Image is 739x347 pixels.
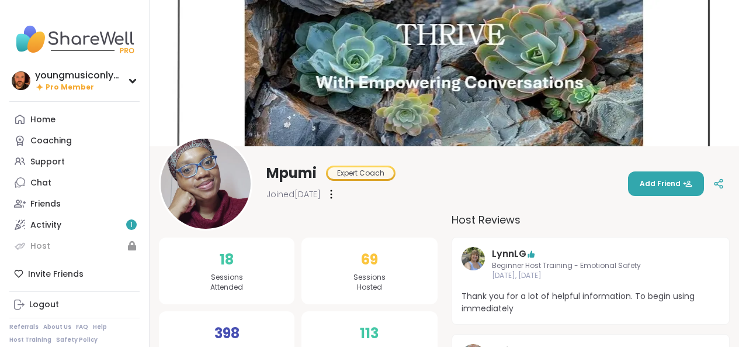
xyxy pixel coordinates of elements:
a: Safety Policy [56,336,98,344]
a: Friends [9,193,140,214]
a: Host Training [9,336,51,344]
span: 398 [214,323,240,344]
div: Activity [30,219,61,231]
a: LynnLG [462,247,485,281]
span: 69 [361,249,378,270]
span: Thank you for a lot of helpful information. To begin using immediately [462,290,720,315]
a: Referrals [9,323,39,331]
span: Pro Member [46,83,94,92]
span: [DATE], [DATE] [492,271,690,281]
a: FAQ [76,323,88,331]
span: Joined [DATE] [266,188,321,200]
span: 18 [220,249,234,270]
div: Logout [29,299,59,311]
a: Activity1 [9,214,140,235]
div: Expert Coach [328,167,394,179]
div: Home [30,114,55,126]
img: Mpumi [161,139,251,229]
span: Sessions Attended [210,273,243,293]
span: Beginner Host Training - Emotional Safety [492,261,690,271]
div: Invite Friends [9,263,140,284]
div: youngmusiconlypage [35,69,123,82]
div: Support [30,156,65,168]
img: ShareWell Nav Logo [9,19,140,60]
a: Host [9,235,140,256]
span: Add Friend [640,178,692,189]
a: Coaching [9,130,140,151]
button: Add Friend [628,171,704,196]
div: Coaching [30,135,72,147]
a: LynnLG [492,247,526,261]
span: 1 [130,220,133,230]
a: About Us [43,323,71,331]
a: Chat [9,172,140,193]
a: Help [93,323,107,331]
a: Logout [9,294,140,315]
iframe: Spotlight [128,136,137,146]
img: LynnLG [462,247,485,270]
div: Host [30,241,50,252]
a: Support [9,151,140,172]
span: Mpumi [266,164,317,183]
span: 113 [360,323,379,344]
span: Sessions Hosted [353,273,386,293]
img: youngmusiconlypage [12,71,30,90]
div: Chat [30,177,51,189]
a: Home [9,109,140,130]
div: Friends [30,198,61,210]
